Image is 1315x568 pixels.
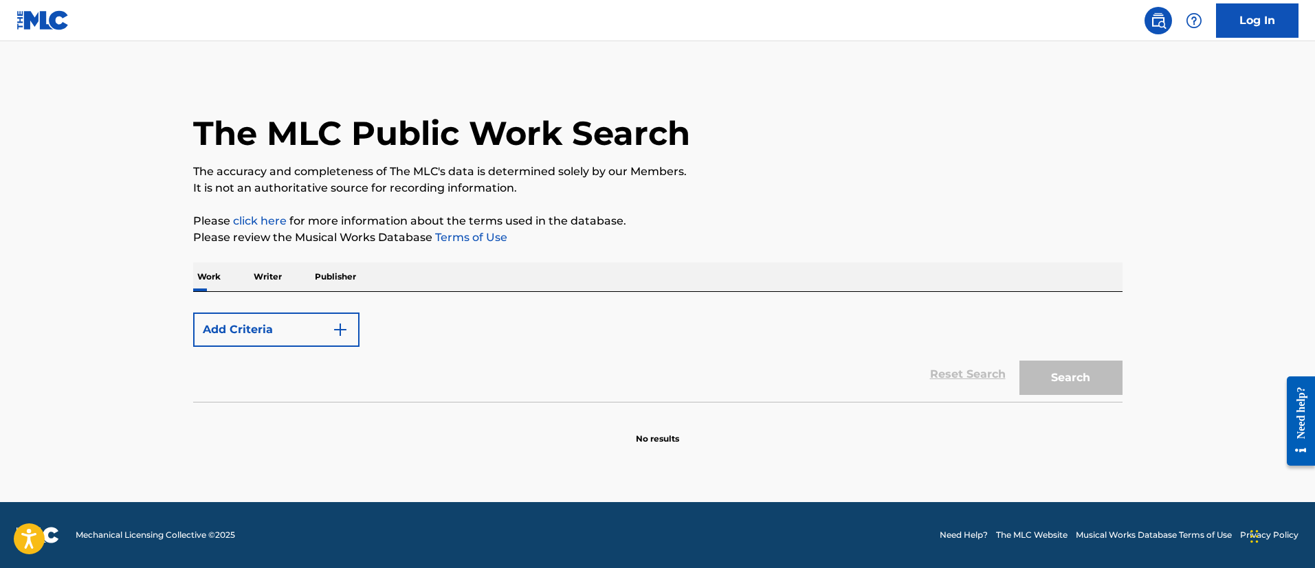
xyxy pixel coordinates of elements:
form: Search Form [193,306,1123,402]
a: Public Search [1145,7,1172,34]
a: Privacy Policy [1240,529,1299,541]
p: Publisher [311,262,360,291]
img: MLC Logo [16,10,69,30]
button: Add Criteria [193,313,360,347]
a: Log In [1216,3,1299,38]
p: Work [193,262,225,291]
img: logo [16,527,59,543]
span: Mechanical Licensing Collective © 2025 [76,529,235,541]
h1: The MLC Public Work Search [193,113,690,154]
p: It is not an authoritative source for recording information. [193,180,1123,196]
iframe: Resource Center [1277,365,1315,476]
p: No results [636,416,679,445]
a: The MLC Website [996,529,1068,541]
img: 9d2ae6d4665cec9f34b9.svg [332,321,349,338]
div: Help [1180,7,1208,34]
p: The accuracy and completeness of The MLC's data is determined solely by our Members. [193,163,1123,180]
p: Please for more information about the terms used in the database. [193,213,1123,229]
img: search [1150,12,1167,29]
p: Please review the Musical Works Database [193,229,1123,246]
p: Writer [250,262,286,291]
a: Musical Works Database Terms of Use [1076,529,1232,541]
div: Drag [1250,516,1259,557]
img: help [1186,12,1202,29]
a: click here [233,214,287,227]
a: Terms of Use [432,231,507,244]
a: Need Help? [940,529,988,541]
iframe: Chat Widget [1246,502,1315,568]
